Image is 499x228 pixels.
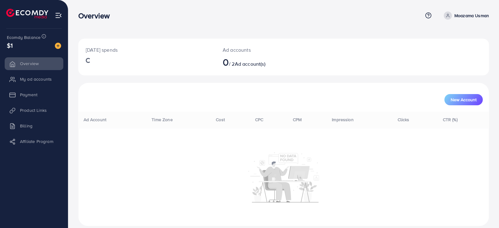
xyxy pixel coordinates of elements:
[454,12,489,19] p: Moazama Usman
[223,56,310,68] h2: / 2
[235,60,265,67] span: Ad account(s)
[78,11,115,20] h3: Overview
[444,94,483,105] button: New Account
[223,46,310,54] p: Ad accounts
[55,43,61,49] img: image
[6,9,48,18] img: logo
[86,46,208,54] p: [DATE] spends
[451,97,477,102] span: New Account
[7,34,41,40] span: Ecomdy Balance
[7,41,13,50] span: $1
[223,55,229,69] span: 0
[441,12,489,20] a: Moazama Usman
[55,12,62,19] img: menu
